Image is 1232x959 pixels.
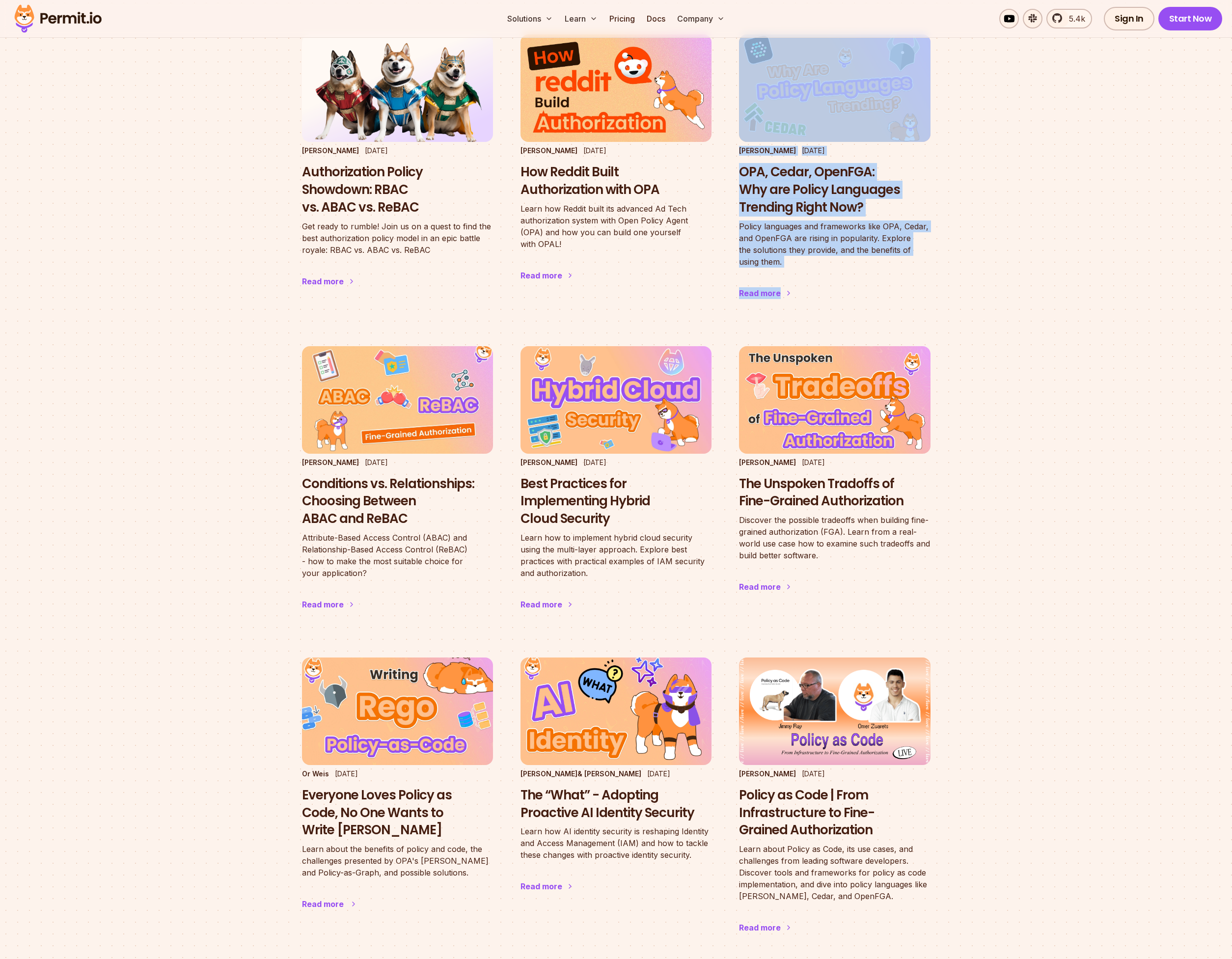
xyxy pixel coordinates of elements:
[802,458,825,466] time: [DATE]
[302,275,344,287] div: Read more
[739,658,930,765] img: Policy as Code | From Infrastructure to Fine-Grained Authorization
[739,164,930,216] h3: OPA, Cedar, OpenFGA: Why are Policy Languages Trending Right Now?
[520,34,712,301] a: How Reddit Built Authorization with OPA[PERSON_NAME][DATE]How Reddit Built Authorization with OPA...
[605,9,639,28] a: Pricing
[802,146,825,155] time: [DATE]
[739,220,930,268] p: Policy languages and frameworks like OPA, Cedar, and OpenFGA are rising in popularity. Explore th...
[335,769,358,778] time: [DATE]
[1063,13,1085,25] span: 5.4k
[520,769,641,779] p: [PERSON_NAME] & [PERSON_NAME]
[739,475,930,511] h3: The Unspoken Tradoffs of Fine-Grained Authorization
[520,458,577,467] p: [PERSON_NAME]
[739,769,796,779] p: [PERSON_NAME]
[739,658,930,953] a: Policy as Code | From Infrastructure to Fine-Grained Authorization[PERSON_NAME][DATE]Policy as Co...
[739,514,930,561] p: Discover the possible tradeoffs when building fine-grained authorization (FGA). Learn from a real...
[302,164,493,216] h3: Authorization Policy Showdown: RBAC vs. ABAC vs. ReBAC
[302,458,359,467] p: [PERSON_NAME]
[520,532,712,579] p: Learn how to implement hybrid cloud security using the multi-layer approach. Explore best practic...
[1158,7,1223,30] a: Start Now
[302,843,493,878] p: Learn about the benefits of policy and code, the challenges presented by OPA's [PERSON_NAME] and ...
[739,581,781,593] div: Read more
[739,146,796,156] p: [PERSON_NAME]
[503,9,557,28] button: Solutions
[802,769,825,778] time: [DATE]
[302,346,493,454] img: Conditions vs. Relationships: Choosing Between ABAC and ReBAC
[739,787,930,839] h3: Policy as Code | From Infrastructure to Fine-Grained Authorization
[302,769,329,779] p: Or Weis
[520,203,712,250] p: Learn how Reddit built its advanced Ad Tech authorization system with Open Policy Agent (OPA) and...
[302,898,344,910] div: Read more
[365,146,388,155] time: [DATE]
[1104,7,1154,30] a: Sign In
[739,346,930,454] img: The Unspoken Tradoffs of Fine-Grained Authorization
[647,769,670,778] time: [DATE]
[1046,9,1092,28] a: 5.4k
[520,146,577,156] p: [PERSON_NAME]
[739,922,781,933] div: Read more
[302,34,493,306] a: Authorization Policy Showdown: RBAC vs. ABAC vs. ReBAC[PERSON_NAME][DATE]Authorization Policy Sho...
[520,599,562,610] div: Read more
[520,880,562,892] div: Read more
[739,287,781,299] div: Read more
[520,270,562,281] div: Read more
[643,9,669,28] a: Docs
[302,34,493,142] img: Authorization Policy Showdown: RBAC vs. ABAC vs. ReBAC
[302,220,493,256] p: Get ready to rumble! Join us on a quest to find the best authorization policy model in an epic ba...
[302,787,493,839] h3: Everyone Loves Policy as Code, No One Wants to Write [PERSON_NAME]
[520,658,712,912] a: The “What” - Adopting Proactive AI Identity Security[PERSON_NAME]& [PERSON_NAME][DATE]The “What” ...
[739,458,796,467] p: [PERSON_NAME]
[673,9,729,28] button: Company
[739,34,930,142] img: OPA, Cedar, OpenFGA: Why are Policy Languages Trending Right Now?
[520,346,712,630] a: Best Practices for Implementing Hybrid Cloud Security[PERSON_NAME][DATE]Best Practices for Implem...
[302,532,493,579] p: Attribute-Based Access Control (ABAC) and Relationship-Based Access Control (ReBAC) - how to make...
[561,9,602,28] button: Learn
[520,346,712,454] img: Best Practices for Implementing Hybrid Cloud Security
[302,346,493,630] a: Conditions vs. Relationships: Choosing Between ABAC and ReBAC[PERSON_NAME][DATE]Conditions vs. Re...
[583,146,606,155] time: [DATE]
[520,787,712,822] h3: The “What” - Adopting Proactive AI Identity Security
[520,475,712,528] h3: Best Practices for Implementing Hybrid Cloud Security
[292,652,502,770] img: Everyone Loves Policy as Code, No One Wants to Write Rego
[302,146,359,156] p: [PERSON_NAME]
[739,346,930,613] a: The Unspoken Tradoffs of Fine-Grained Authorization[PERSON_NAME][DATE]The Unspoken Tradoffs of Fi...
[739,843,930,902] p: Learn about Policy as Code, its use cases, and challenges from leading software developers. Disco...
[302,475,493,528] h3: Conditions vs. Relationships: Choosing Between ABAC and ReBAC
[583,458,606,466] time: [DATE]
[739,34,930,318] a: OPA, Cedar, OpenFGA: Why are Policy Languages Trending Right Now?[PERSON_NAME][DATE]OPA, Cedar, O...
[520,34,712,142] img: How Reddit Built Authorization with OPA
[520,825,712,861] p: Learn how AI identity security is reshaping Identity and Access Management (IAM) and how to tackl...
[10,2,106,35] img: Permit logo
[302,658,493,930] a: Everyone Loves Policy as Code, No One Wants to Write RegoOr Weis[DATE]Everyone Loves Policy as Co...
[520,164,712,199] h3: How Reddit Built Authorization with OPA
[302,599,344,610] div: Read more
[520,658,712,765] img: The “What” - Adopting Proactive AI Identity Security
[365,458,388,466] time: [DATE]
